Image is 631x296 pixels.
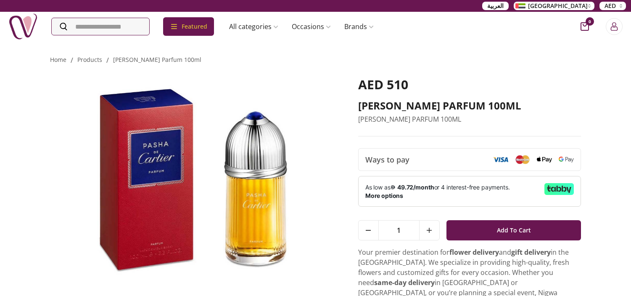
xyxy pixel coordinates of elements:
img: CARTIER PASHA PARFUM 100ML [50,77,335,283]
a: products [77,56,102,64]
span: 1 [379,221,419,240]
img: Mastercard [515,155,530,164]
span: 0 [586,17,594,26]
img: Apple Pay [537,157,552,163]
span: العربية [487,2,504,10]
a: [PERSON_NAME] parfum 100ml [113,56,201,64]
img: Visa [493,157,508,163]
h2: [PERSON_NAME] PARFUM 100ML [358,99,581,112]
p: [PERSON_NAME] PARFUM 100ML [358,114,581,124]
span: AED 510 [358,76,408,93]
strong: flower delivery [449,248,499,257]
strong: same-day delivery [374,278,435,287]
span: AED [605,2,616,10]
img: Arabic_dztd3n.png [515,3,525,8]
a: All categories [222,18,285,35]
strong: gift delivery [511,248,551,257]
a: Home [50,56,66,64]
a: Brands [338,18,380,35]
a: Occasions [285,18,338,35]
img: Google Pay [559,157,574,163]
button: AED [599,2,626,10]
div: Featured [163,17,214,36]
button: [GEOGRAPHIC_DATA] [514,2,594,10]
span: Ways to pay [365,154,409,165]
span: [GEOGRAPHIC_DATA] [528,2,588,10]
img: Nigwa-uae-gifts [8,12,38,41]
button: Login [606,18,623,35]
li: / [71,55,73,65]
input: Search [52,18,149,35]
button: Add To Cart [446,220,581,240]
span: Add To Cart [497,223,531,238]
li: / [106,55,109,65]
button: cart-button [581,22,589,31]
